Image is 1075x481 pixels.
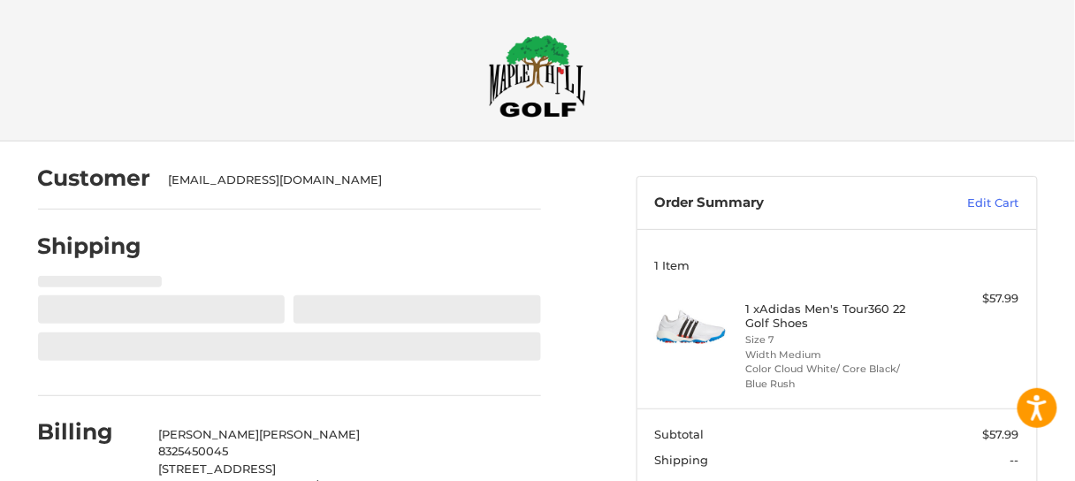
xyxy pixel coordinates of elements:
[745,332,924,347] li: Size 7
[38,418,141,446] h2: Billing
[654,427,704,441] span: Subtotal
[983,427,1019,441] span: $57.99
[158,427,259,441] span: [PERSON_NAME]
[929,433,1075,481] iframe: Google Customer Reviews
[745,362,924,391] li: Color Cloud White/ Core Black/ Blue Rush
[903,195,1019,212] a: Edit Cart
[654,195,903,212] h3: Order Summary
[38,233,142,260] h2: Shipping
[259,427,360,441] span: [PERSON_NAME]
[168,172,523,189] div: [EMAIL_ADDRESS][DOMAIN_NAME]
[654,258,1019,272] h3: 1 Item
[158,462,276,476] span: [STREET_ADDRESS]
[928,290,1019,308] div: $57.99
[745,302,924,331] h4: 1 x Adidas Men's Tour360 22 Golf Shoes
[489,34,586,118] img: Maple Hill Golf
[745,347,924,363] li: Width Medium
[38,164,151,192] h2: Customer
[158,444,228,458] span: 8325450045
[654,453,708,467] span: Shipping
